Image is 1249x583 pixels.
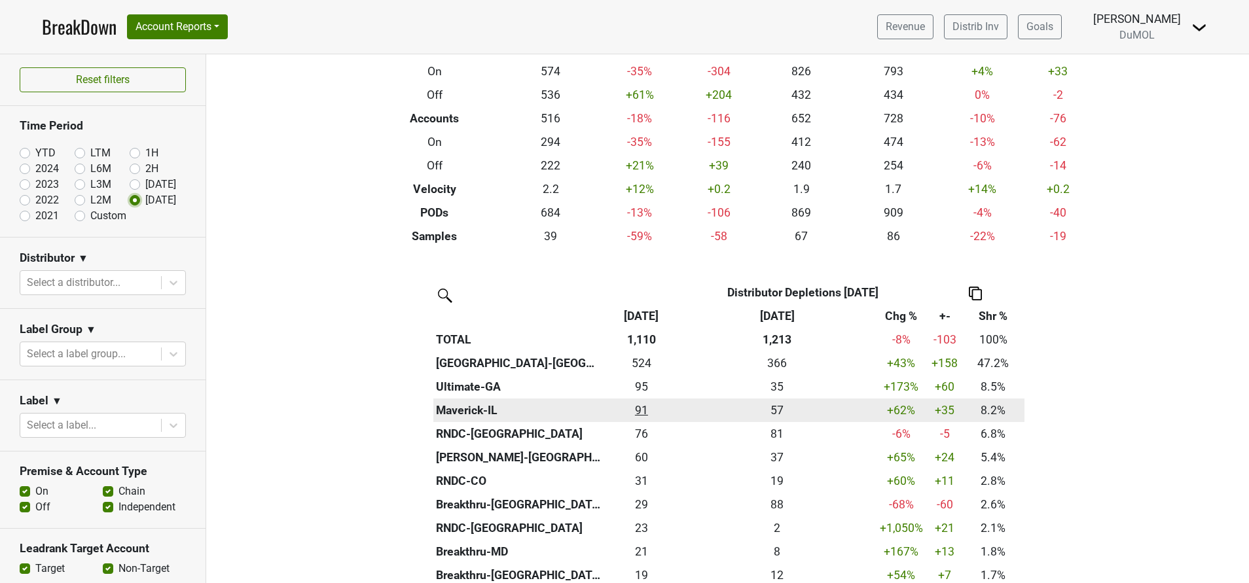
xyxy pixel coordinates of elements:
[930,425,959,442] div: -5
[962,304,1024,328] th: Shr %: activate to sort column ascending
[90,192,111,208] label: L2M
[877,14,933,39] a: Revenue
[604,540,679,563] td: 20.5
[118,484,145,499] label: Chain
[20,394,48,408] h3: Label
[939,130,1025,154] td: -13 %
[35,177,59,192] label: 2023
[682,378,873,395] div: 35
[35,161,59,177] label: 2024
[1191,20,1207,35] img: Dropdown Menu
[679,540,875,563] th: 7.666
[875,446,927,469] td: +65 %
[848,130,939,154] td: 474
[962,516,1024,540] td: 2.1%
[939,154,1025,177] td: -6 %
[365,83,505,107] th: Off
[35,499,50,515] label: Off
[596,177,682,201] td: +12 %
[35,208,59,224] label: 2021
[433,469,604,493] th: RNDC-CO
[679,469,875,493] th: 19.200
[848,201,939,224] td: 909
[875,516,927,540] td: +1,050 %
[433,328,604,351] th: TOTAL
[848,60,939,83] td: 793
[433,351,604,375] th: [GEOGRAPHIC_DATA]-[GEOGRAPHIC_DATA]
[1025,224,1091,248] td: -19
[20,67,186,92] button: Reset filters
[927,304,962,328] th: +-: activate to sort column ascending
[433,284,454,305] img: filter
[682,520,873,537] div: 2
[682,402,873,419] div: 57
[682,355,873,372] div: 366
[20,251,75,265] h3: Distributor
[875,398,927,422] td: +62 %
[505,60,596,83] td: 574
[962,446,1024,469] td: 5.4%
[939,177,1025,201] td: +14 %
[1025,83,1091,107] td: -2
[118,561,170,576] label: Non-Target
[939,201,1025,224] td: -4 %
[145,161,158,177] label: 2H
[596,154,682,177] td: +21 %
[90,177,111,192] label: L3M
[1025,177,1091,201] td: +0.2
[90,208,126,224] label: Custom
[1025,130,1091,154] td: -62
[875,469,927,493] td: +60 %
[118,499,175,515] label: Independent
[1025,60,1091,83] td: +33
[679,375,875,398] th: 34.680
[505,83,596,107] td: 536
[933,333,956,346] span: -103
[607,520,676,537] div: 23
[962,375,1024,398] td: 8.5%
[505,130,596,154] td: 294
[930,520,959,537] div: +21
[607,425,676,442] div: 76
[848,154,939,177] td: 254
[365,224,505,248] th: Samples
[35,561,65,576] label: Target
[679,351,875,375] th: 366.000
[848,83,939,107] td: 434
[1025,201,1091,224] td: -40
[1119,29,1155,41] span: DuMOL
[35,484,48,499] label: On
[962,351,1024,375] td: 47.2%
[682,543,873,560] div: 8
[604,516,679,540] td: 23
[604,351,679,375] td: 524
[755,224,847,248] td: 67
[596,224,682,248] td: -59 %
[433,398,604,422] th: Maverick-IL
[930,449,959,466] div: +24
[930,472,959,489] div: +11
[962,493,1024,516] td: 2.6%
[20,323,82,336] h3: Label Group
[365,60,505,83] th: On
[433,304,604,328] th: &nbsp;: activate to sort column ascending
[682,425,873,442] div: 81
[365,177,505,201] th: Velocity
[90,145,111,161] label: LTM
[679,281,927,304] th: Distributor Depletions [DATE]
[875,375,927,398] td: +173 %
[604,469,679,493] td: 30.666
[596,107,682,130] td: -18 %
[145,177,176,192] label: [DATE]
[683,83,755,107] td: +204
[875,304,927,328] th: Chg %: activate to sort column ascending
[683,224,755,248] td: -58
[35,192,59,208] label: 2022
[755,201,847,224] td: 869
[679,422,875,446] th: 81.000
[607,355,676,372] div: 524
[679,446,875,469] th: 36.530
[20,465,186,478] h3: Premise & Account Type
[755,154,847,177] td: 240
[1093,10,1181,27] div: [PERSON_NAME]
